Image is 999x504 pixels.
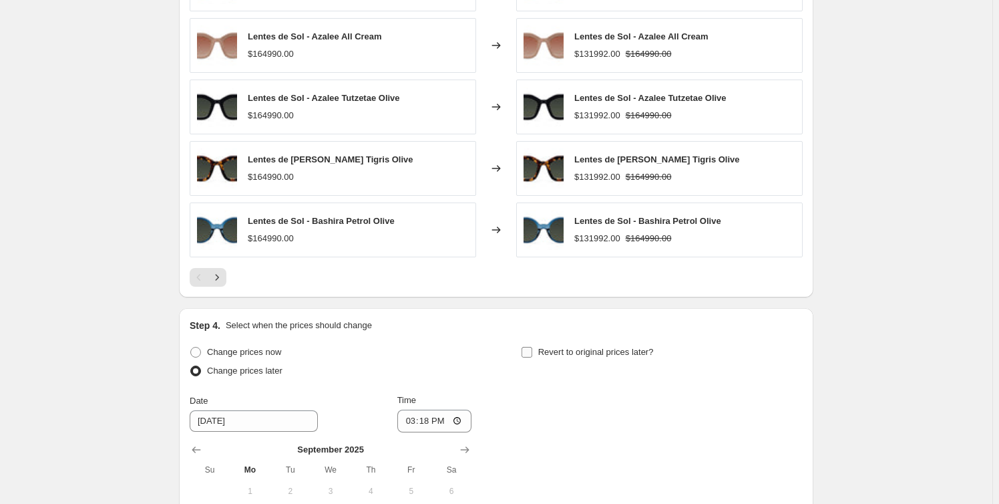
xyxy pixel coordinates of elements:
span: We [316,465,345,475]
span: Th [356,465,385,475]
img: bashira-petrol-olive-frontal_80x.jpg [197,210,237,250]
span: 6 [437,486,466,497]
span: Lentes de [PERSON_NAME] Tigris Olive [574,154,740,164]
th: Tuesday [270,459,311,481]
div: $131992.00 [574,109,620,122]
span: Date [190,396,208,406]
th: Monday [230,459,270,481]
span: Lentes de Sol - Azalee All Cream [248,31,382,41]
span: 3 [316,486,345,497]
button: Show next month, October 2025 [455,440,474,459]
div: $164990.00 [248,47,294,61]
nav: Pagination [190,268,226,287]
span: 2 [276,486,305,497]
span: Change prices now [207,347,281,357]
span: Lentes de Sol - Azalee All Cream [574,31,709,41]
strike: $164990.00 [626,109,672,122]
h2: Step 4. [190,319,220,332]
th: Saturday [431,459,471,481]
strike: $164990.00 [626,170,672,184]
img: azalee-tigris-olive-frontal_1280x_progressive_jpg_80x.webp [197,148,237,188]
span: 4 [356,486,385,497]
img: azalee-all-cream-frontal_1280x_progressive_jpg_80x.webp [524,25,564,66]
div: $131992.00 [574,47,620,61]
span: Change prices later [207,366,282,376]
input: 12:00 [397,410,472,432]
button: Thursday September 4 2025 [351,481,391,502]
span: 5 [397,486,426,497]
th: Sunday [190,459,230,481]
div: $131992.00 [574,232,620,245]
div: $164990.00 [248,170,294,184]
strike: $164990.00 [626,47,672,61]
button: Friday September 5 2025 [391,481,431,502]
img: azalee-all-cream-frontal_1280x_progressive_jpg_80x.webp [197,25,237,66]
span: Time [397,395,416,405]
span: Sa [437,465,466,475]
button: Saturday September 6 2025 [431,481,471,502]
img: bashira-petrol-olive-frontal_80x.jpg [524,210,564,250]
span: Lentes de Sol - Bashira Petrol Olive [574,216,721,226]
p: Select when the prices should change [226,319,372,332]
span: 1 [235,486,264,497]
button: Show previous month, August 2025 [187,440,206,459]
img: azalee-tutzetae-olive-frontal_1280x_progressive_jpg_80x.webp [197,87,237,127]
span: Revert to original prices later? [538,347,654,357]
button: Tuesday September 2 2025 [270,481,311,502]
span: Su [195,465,224,475]
th: Thursday [351,459,391,481]
input: 9/29/2025 [190,410,318,432]
span: Lentes de Sol - Azalee Tutzetae Olive [248,93,400,103]
th: Friday [391,459,431,481]
button: Wednesday September 3 2025 [311,481,351,502]
span: Fr [397,465,426,475]
strike: $164990.00 [626,232,672,245]
button: Monday September 1 2025 [230,481,270,502]
th: Wednesday [311,459,351,481]
img: azalee-tutzetae-olive-frontal_1280x_progressive_jpg_80x.webp [524,87,564,127]
img: azalee-tigris-olive-frontal_1280x_progressive_jpg_80x.webp [524,148,564,188]
span: Lentes de [PERSON_NAME] Tigris Olive [248,154,413,164]
span: Tu [276,465,305,475]
button: Next [208,268,226,287]
span: Lentes de Sol - Bashira Petrol Olive [248,216,395,226]
div: $164990.00 [248,232,294,245]
div: $131992.00 [574,170,620,184]
div: $164990.00 [248,109,294,122]
span: Mo [235,465,264,475]
span: Lentes de Sol - Azalee Tutzetae Olive [574,93,727,103]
